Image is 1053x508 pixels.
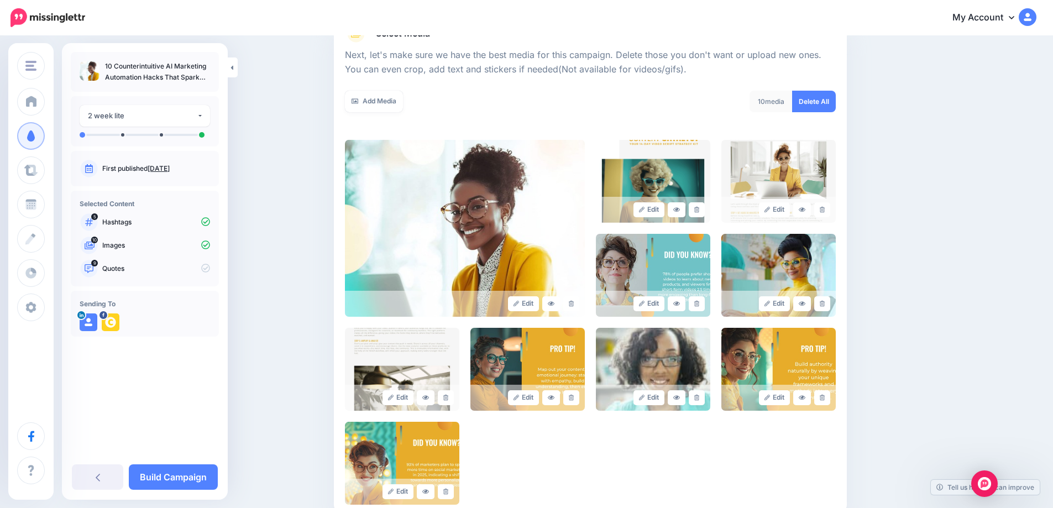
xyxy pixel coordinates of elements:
[345,140,585,317] img: b2a42ae559d52cff3510e105ac0ab1f5_large.jpg
[596,328,710,411] img: f4cf89085c61dee1e3f2549380efdaf4_large.jpg
[102,313,119,331] img: 196676706_108571301444091_499029507392834038_n-bsa103351.png
[102,217,210,227] p: Hashtags
[759,390,790,405] a: Edit
[750,91,793,112] div: media
[759,202,790,217] a: Edit
[345,422,459,505] img: 1f626e603ce076dbafe5e01fcdb10f57_large.jpg
[25,61,36,71] img: menu.png
[80,105,210,127] button: 2 week lite
[102,240,210,250] p: Images
[91,237,98,243] span: 10
[508,296,539,311] a: Edit
[80,200,210,208] h4: Selected Content
[383,484,414,499] a: Edit
[971,470,998,497] div: Open Intercom Messenger
[931,480,1040,495] a: Tell us how we can improve
[383,390,414,405] a: Edit
[633,296,665,311] a: Edit
[91,213,98,220] span: 5
[758,97,765,106] span: 10
[633,390,665,405] a: Edit
[596,140,710,223] img: f6a98b044da76952a38cf224aaee5da2_large.jpg
[102,164,210,174] p: First published
[470,328,585,411] img: 68fb3719c229980f940045e9d62773c4_large.jpg
[792,91,836,112] a: Delete All
[759,296,790,311] a: Edit
[88,109,197,122] div: 2 week lite
[91,260,98,266] span: 9
[345,43,836,505] div: Select Media
[721,234,836,317] img: 03b5f9d891f114f3804ae6bd78ef5e8b_large.jpg
[80,313,97,331] img: user_default_image.png
[345,48,836,77] p: Next, let's make sure we have the best media for this campaign. Delete those you don't want or up...
[11,8,85,27] img: Missinglettr
[105,61,210,83] p: 10 Counterintuitive AI Marketing Automation Hacks That Spark Real Feelings
[633,202,665,217] a: Edit
[345,328,459,411] img: 567cccce3c03697398abbd3660272465_large.jpg
[596,234,710,317] img: e94c79e85a6b795b32b67ae52504b67f_large.jpg
[148,164,170,172] a: [DATE]
[80,300,210,308] h4: Sending To
[345,91,403,112] a: Add Media
[721,140,836,223] img: 60b9527fab101fb79444dba442ae8f1e_large.jpg
[102,264,210,274] p: Quotes
[80,61,99,81] img: b2a42ae559d52cff3510e105ac0ab1f5_thumb.jpg
[941,4,1036,32] a: My Account
[508,390,539,405] a: Edit
[721,328,836,411] img: f15349f88a2921dd8ab4d63786c2e78d_large.jpg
